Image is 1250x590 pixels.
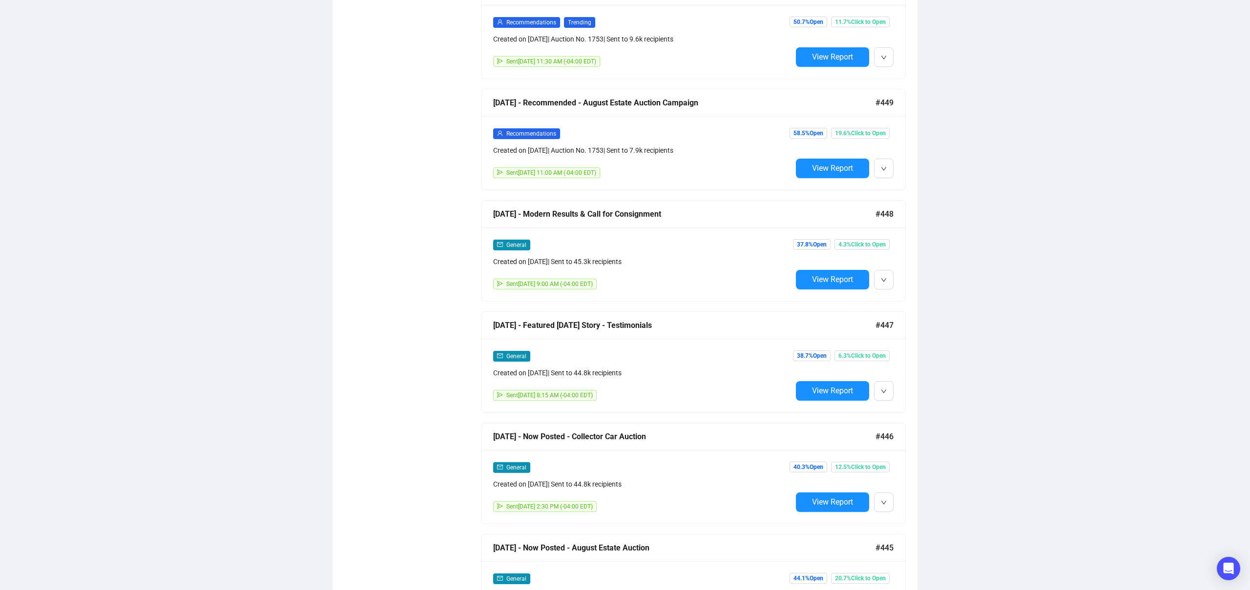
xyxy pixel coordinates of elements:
span: send [497,169,503,175]
button: View Report [796,47,869,67]
span: #449 [875,97,894,109]
span: 58.5% Open [790,128,827,139]
span: 4.3% Click to Open [834,239,890,250]
span: mail [497,464,503,470]
span: send [497,392,503,398]
span: down [881,388,887,394]
span: Recommendations [506,19,556,26]
span: 38.7% Open [793,350,831,361]
span: 12.5% Click to Open [831,462,890,472]
span: 40.3% Open [790,462,827,472]
span: Sent [DATE] 11:00 AM (-04:00 EDT) [506,169,596,176]
span: Sent [DATE] 2:30 PM (-04:00 EDT) [506,503,593,510]
span: user [497,19,503,25]
span: send [497,58,503,64]
div: [DATE] - Recommended - August Estate Auction Campaign [493,97,875,109]
span: Sent [DATE] 11:30 AM (-04:00 EDT) [506,58,596,65]
span: Sent [DATE] 9:00 AM (-04:00 EDT) [506,281,593,287]
span: down [881,500,887,506]
span: Sent [DATE] 8:15 AM (-04:00 EDT) [506,392,593,399]
span: 44.1% Open [790,573,827,584]
div: Created on [DATE] | Auction No. 1753 | Sent to 9.6k recipients [493,34,792,44]
span: user [497,130,503,136]
span: down [881,277,887,283]
button: View Report [796,270,869,289]
span: mail [497,242,503,247]
button: View Report [796,492,869,512]
span: General [506,464,526,471]
button: View Report [796,381,869,401]
div: Created on [DATE] | Sent to 44.8k recipients [493,479,792,489]
button: View Report [796,159,869,178]
span: General [506,353,526,360]
span: mail [497,353,503,359]
span: #448 [875,208,894,220]
span: send [497,281,503,286]
div: [DATE] - Now Posted - August Estate Auction [493,542,875,554]
span: View Report [812,275,853,284]
span: mail [497,575,503,581]
span: 37.8% Open [793,239,831,250]
div: [DATE] - Featured [DATE] Story - Testimonials [493,319,875,331]
span: View Report [812,497,853,507]
div: Created on [DATE] | Sent to 45.3k recipients [493,256,792,267]
span: send [497,503,503,509]
span: 11.7% Click to Open [831,17,890,27]
span: #447 [875,319,894,331]
span: General [506,575,526,582]
div: [DATE] - Now Posted - Collector Car Auction [493,430,875,443]
span: 19.6% Click to Open [831,128,890,139]
span: Recommendations [506,130,556,137]
span: Trending [564,17,595,28]
a: [DATE] - Now Posted - Collector Car Auction#446mailGeneralCreated on [DATE]| Sent to 44.8k recipi... [481,423,906,524]
div: Created on [DATE] | Sent to 44.8k recipients [493,367,792,378]
span: View Report [812,386,853,395]
span: #445 [875,542,894,554]
span: down [881,166,887,172]
a: [DATE] - Modern Results & Call for Consignment#448mailGeneralCreated on [DATE]| Sent to 45.3k rec... [481,200,906,302]
span: View Report [812,163,853,173]
span: View Report [812,52,853,61]
span: 6.3% Click to Open [834,350,890,361]
a: [DATE] - Featured [DATE] Story - Testimonials#447mailGeneralCreated on [DATE]| Sent to 44.8k reci... [481,311,906,413]
span: down [881,55,887,61]
span: 20.7% Click to Open [831,573,890,584]
span: General [506,242,526,248]
div: [DATE] - Modern Results & Call for Consignment [493,208,875,220]
div: Open Intercom Messenger [1217,557,1240,580]
div: Created on [DATE] | Auction No. 1753 | Sent to 7.9k recipients [493,145,792,156]
a: [DATE] - Recommended - August Estate Auction Campaign#449userRecommendationsCreated on [DATE]| Au... [481,89,906,190]
span: 50.7% Open [790,17,827,27]
span: #446 [875,430,894,443]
